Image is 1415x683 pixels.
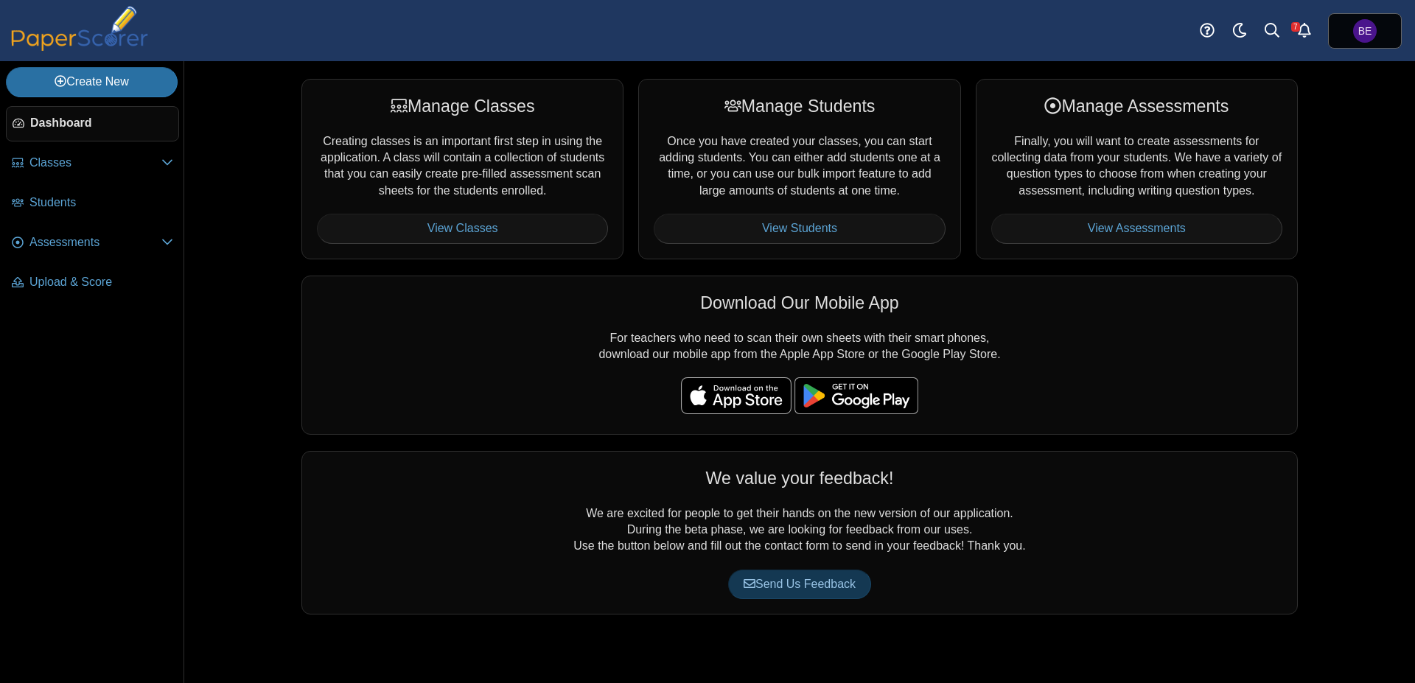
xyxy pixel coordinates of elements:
[1328,13,1402,49] a: Ben England
[1353,19,1377,43] span: Ben England
[317,466,1282,490] div: We value your feedback!
[728,570,871,599] a: Send Us Feedback
[6,225,179,261] a: Assessments
[30,115,172,131] span: Dashboard
[1358,26,1372,36] span: Ben England
[638,79,960,259] div: Once you have created your classes, you can start adding students. You can either add students on...
[301,79,623,259] div: Creating classes is an important first step in using the application. A class will contain a coll...
[29,155,161,171] span: Classes
[681,377,792,414] img: apple-store-badge.svg
[976,79,1298,259] div: Finally, you will want to create assessments for collecting data from your students. We have a va...
[654,214,945,243] a: View Students
[29,274,173,290] span: Upload & Score
[6,67,178,97] a: Create New
[317,214,608,243] a: View Classes
[317,291,1282,315] div: Download Our Mobile App
[6,41,153,53] a: PaperScorer
[301,451,1298,614] div: We are excited for people to get their hands on the new version of our application. During the be...
[301,276,1298,435] div: For teachers who need to scan their own sheets with their smart phones, download our mobile app f...
[991,94,1282,118] div: Manage Assessments
[991,214,1282,243] a: View Assessments
[744,578,856,590] span: Send Us Feedback
[6,186,179,221] a: Students
[654,94,945,118] div: Manage Students
[794,377,918,414] img: google-play-badge.png
[29,234,161,251] span: Assessments
[29,195,173,211] span: Students
[317,94,608,118] div: Manage Classes
[6,6,153,51] img: PaperScorer
[1288,15,1321,47] a: Alerts
[6,146,179,181] a: Classes
[6,106,179,141] a: Dashboard
[6,265,179,301] a: Upload & Score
